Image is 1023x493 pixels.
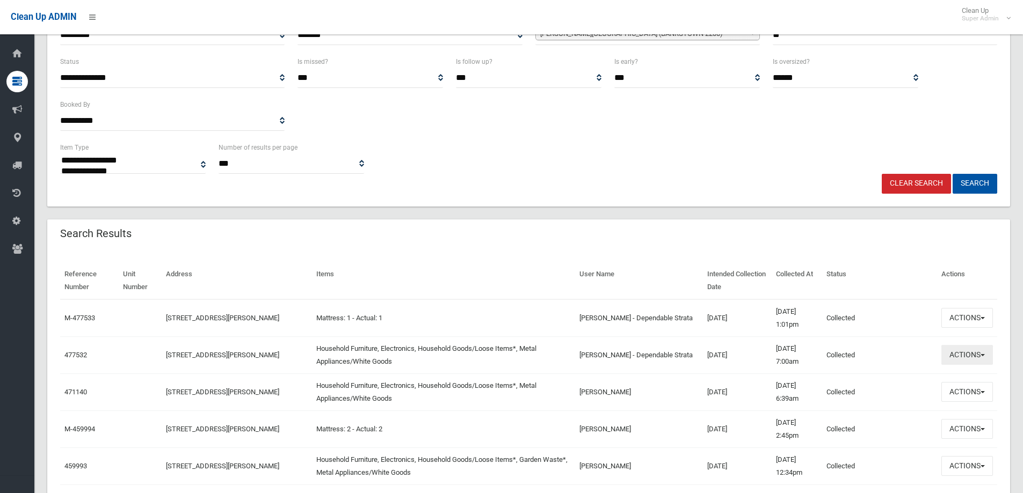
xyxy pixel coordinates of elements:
td: Household Furniture, Electronics, Household Goods/Loose Items*, Metal Appliances/White Goods [312,373,575,410]
a: M-477533 [64,314,95,322]
label: Is follow up? [456,56,492,68]
td: Collected [822,336,937,373]
td: [DATE] [703,447,772,484]
td: Household Furniture, Electronics, Household Goods/Loose Items*, Metal Appliances/White Goods [312,336,575,373]
label: Status [60,56,79,68]
td: [PERSON_NAME] [575,447,703,484]
label: Is missed? [298,56,328,68]
button: Search [953,174,997,194]
a: Clear Search [882,174,951,194]
td: [DATE] [703,299,772,337]
td: [PERSON_NAME] - Dependable Strata [575,299,703,337]
a: M-459994 [64,425,95,433]
button: Actions [941,308,993,328]
label: Is oversized? [773,56,810,68]
th: Status [822,262,937,299]
td: [DATE] 6:39am [772,373,822,410]
a: [STREET_ADDRESS][PERSON_NAME] [166,462,279,470]
td: Mattress: 1 - Actual: 1 [312,299,575,337]
label: Number of results per page [219,142,298,153]
label: Item Type [60,142,89,153]
span: Clean Up [956,6,1010,23]
span: Clean Up ADMIN [11,12,76,22]
th: Actions [937,262,997,299]
th: Reference Number [60,262,119,299]
th: User Name [575,262,703,299]
a: 459993 [64,462,87,470]
button: Actions [941,419,993,439]
button: Actions [941,382,993,402]
td: [PERSON_NAME] [575,410,703,447]
th: Intended Collection Date [703,262,772,299]
td: [PERSON_NAME] [575,373,703,410]
th: Collected At [772,262,822,299]
td: Collected [822,410,937,447]
th: Items [312,262,575,299]
button: Actions [941,456,993,476]
a: 477532 [64,351,87,359]
td: Collected [822,447,937,484]
label: Is early? [614,56,638,68]
a: [STREET_ADDRESS][PERSON_NAME] [166,425,279,433]
th: Unit Number [119,262,162,299]
button: Actions [941,345,993,365]
header: Search Results [47,223,144,244]
a: [STREET_ADDRESS][PERSON_NAME] [166,351,279,359]
td: [PERSON_NAME] - Dependable Strata [575,336,703,373]
td: [DATE] 1:01pm [772,299,822,337]
td: [DATE] 12:34pm [772,447,822,484]
a: 471140 [64,388,87,396]
td: Mattress: 2 - Actual: 2 [312,410,575,447]
td: [DATE] 2:45pm [772,410,822,447]
td: [DATE] 7:00am [772,336,822,373]
td: [DATE] [703,373,772,410]
small: Super Admin [962,14,999,23]
td: [DATE] [703,410,772,447]
a: [STREET_ADDRESS][PERSON_NAME] [166,388,279,396]
label: Booked By [60,99,90,111]
td: Collected [822,373,937,410]
td: [DATE] [703,336,772,373]
th: Address [162,262,312,299]
td: Household Furniture, Electronics, Household Goods/Loose Items*, Garden Waste*, Metal Appliances/W... [312,447,575,484]
td: Collected [822,299,937,337]
a: [STREET_ADDRESS][PERSON_NAME] [166,314,279,322]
